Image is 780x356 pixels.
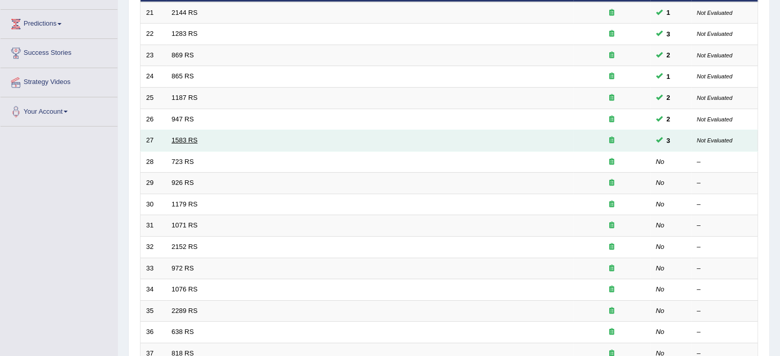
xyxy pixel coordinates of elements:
[579,157,645,167] div: Exam occurring question
[172,136,198,144] a: 1583 RS
[579,264,645,274] div: Exam occurring question
[141,24,166,45] td: 22
[172,328,194,336] a: 638 RS
[141,236,166,258] td: 32
[1,10,117,35] a: Predictions
[141,258,166,279] td: 33
[663,71,674,82] span: You can still take this question
[172,221,198,229] a: 1071 RS
[141,66,166,88] td: 24
[663,114,674,124] span: You can still take this question
[697,178,752,188] div: –
[579,8,645,18] div: Exam occurring question
[697,285,752,295] div: –
[697,221,752,231] div: –
[172,9,198,16] a: 2144 RS
[697,137,732,143] small: Not Evaluated
[579,200,645,210] div: Exam occurring question
[172,307,198,315] a: 2289 RS
[656,179,665,186] em: No
[697,116,732,122] small: Not Evaluated
[697,306,752,316] div: –
[172,94,198,101] a: 1187 RS
[656,158,665,165] em: No
[579,306,645,316] div: Exam occurring question
[141,45,166,66] td: 23
[1,39,117,65] a: Success Stories
[663,135,674,146] span: You can still take this question
[579,29,645,39] div: Exam occurring question
[141,151,166,173] td: 28
[141,88,166,109] td: 25
[172,51,194,59] a: 869 RS
[579,93,645,103] div: Exam occurring question
[141,300,166,322] td: 35
[656,285,665,293] em: No
[663,50,674,60] span: You can still take this question
[1,97,117,123] a: Your Account
[656,328,665,336] em: No
[141,173,166,194] td: 29
[579,327,645,337] div: Exam occurring question
[172,285,198,293] a: 1076 RS
[141,322,166,343] td: 36
[579,72,645,81] div: Exam occurring question
[697,157,752,167] div: –
[663,92,674,103] span: You can still take this question
[579,285,645,295] div: Exam occurring question
[579,242,645,252] div: Exam occurring question
[172,264,194,272] a: 972 RS
[697,73,732,79] small: Not Evaluated
[141,2,166,24] td: 21
[579,221,645,231] div: Exam occurring question
[656,307,665,315] em: No
[697,95,732,101] small: Not Evaluated
[656,200,665,208] em: No
[656,243,665,250] em: No
[172,72,194,80] a: 865 RS
[172,200,198,208] a: 1179 RS
[141,130,166,152] td: 27
[141,279,166,301] td: 34
[172,30,198,37] a: 1283 RS
[656,221,665,229] em: No
[579,136,645,145] div: Exam occurring question
[172,179,194,186] a: 926 RS
[141,109,166,130] td: 26
[697,242,752,252] div: –
[141,215,166,237] td: 31
[579,178,645,188] div: Exam occurring question
[697,264,752,274] div: –
[579,51,645,60] div: Exam occurring question
[697,200,752,210] div: –
[697,10,732,16] small: Not Evaluated
[172,158,194,165] a: 723 RS
[697,31,732,37] small: Not Evaluated
[141,194,166,215] td: 30
[1,68,117,94] a: Strategy Videos
[656,264,665,272] em: No
[663,7,674,18] span: You can still take this question
[697,327,752,337] div: –
[663,29,674,39] span: You can still take this question
[172,243,198,250] a: 2152 RS
[697,52,732,58] small: Not Evaluated
[579,115,645,124] div: Exam occurring question
[172,115,194,123] a: 947 RS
